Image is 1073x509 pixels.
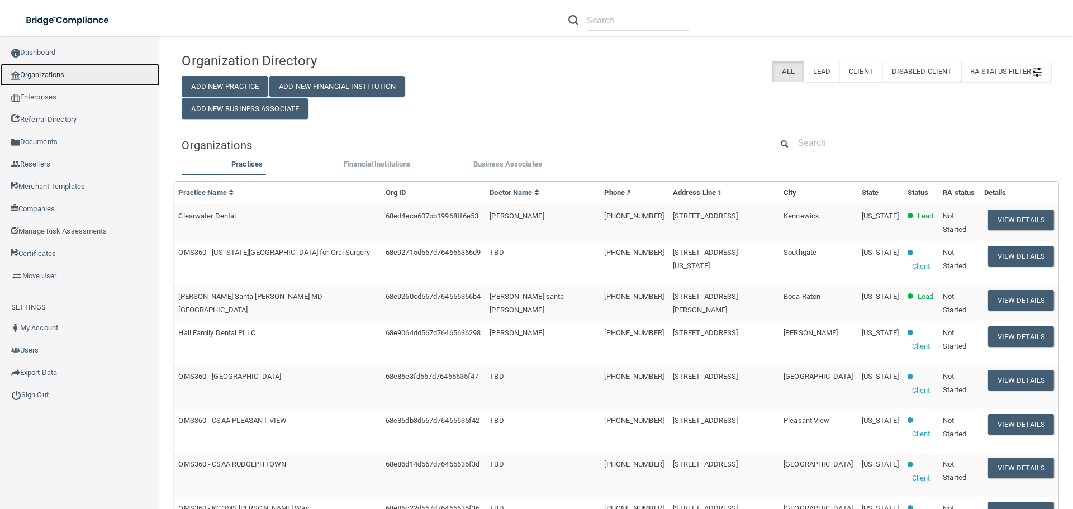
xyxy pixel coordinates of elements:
[943,212,966,234] span: Not Started
[673,460,738,468] span: [STREET_ADDRESS]
[784,212,819,220] span: Kennewick
[784,248,816,256] span: Southgate
[784,372,853,380] span: [GEOGRAPHIC_DATA]
[386,212,478,220] span: 68ed4eca607bb19968ff6e53
[490,416,504,425] span: TBD
[178,372,281,380] span: OMS360 - [GEOGRAPHIC_DATA]
[604,372,663,380] span: [PHONE_NUMBER]
[178,416,287,425] span: OMS360 - CSAA PLEASANT VIEW
[473,160,542,168] span: Business Associates
[11,71,20,80] img: organization-icon.f8decf85.png
[673,416,738,425] span: [STREET_ADDRESS]
[784,416,829,425] span: Pleasant View
[386,329,481,337] span: 68e9064dd567d76465636298
[772,61,803,82] label: All
[862,329,899,337] span: [US_STATE]
[178,329,255,337] span: Hall Family Dental PLLC
[862,416,899,425] span: [US_STATE]
[912,427,930,441] p: Client
[668,182,779,204] th: Address Line 1
[604,292,663,301] span: [PHONE_NUMBER]
[903,182,938,204] th: Status
[943,329,966,350] span: Not Started
[804,61,839,82] label: Lead
[988,326,1054,347] button: View Details
[318,158,437,171] label: Financial Institutions
[912,260,930,273] p: Client
[798,132,1037,153] input: Search
[970,67,1042,75] span: RA Status Filter
[882,61,961,82] label: Disabled Client
[182,76,268,97] button: Add New Practice
[862,292,899,301] span: [US_STATE]
[386,248,481,256] span: 68e92715d567d764656366d9
[988,458,1054,478] button: View Details
[178,248,369,256] span: OMS360 - [US_STATE][GEOGRAPHIC_DATA] for Oral Surgery
[673,329,738,337] span: [STREET_ADDRESS]
[182,158,312,174] li: Practices
[673,212,738,220] span: [STREET_ADDRESS]
[386,292,481,301] span: 68e9260cd567d764656366b4
[178,212,236,220] span: Clearwater Dental
[231,160,263,168] span: Practices
[600,182,668,204] th: Phone #
[604,416,663,425] span: [PHONE_NUMBER]
[943,292,966,314] span: Not Started
[784,329,838,337] span: [PERSON_NAME]
[178,460,286,468] span: OMS360 - CSAA RUDOLPHTOWN
[862,460,899,468] span: [US_STATE]
[604,329,663,337] span: [PHONE_NUMBER]
[312,158,443,174] li: Financial Institutions
[943,248,966,270] span: Not Started
[11,346,20,355] img: icon-users.e205127d.png
[11,94,20,102] img: enterprise.0d942306.png
[912,472,930,485] p: Client
[11,368,20,377] img: icon-export.b9366987.png
[490,188,540,197] a: Doctor Name
[11,270,22,282] img: briefcase.64adab9b.png
[11,160,20,169] img: ic_reseller.de258add.png
[988,414,1054,435] button: View Details
[988,246,1054,267] button: View Details
[912,384,930,397] p: Client
[11,49,20,58] img: ic_dashboard_dark.d01f4a41.png
[178,292,322,314] span: [PERSON_NAME] Santa [PERSON_NAME] MD [GEOGRAPHIC_DATA]
[187,158,306,171] label: Practices
[490,460,504,468] span: TBD
[943,372,966,394] span: Not Started
[17,9,120,32] img: bridge_compliance_login_screen.278c3ca4.svg
[344,160,411,168] span: Financial Institutions
[178,188,234,197] a: Practice Name
[784,292,820,301] span: Boca Raton
[490,372,504,380] span: TBD
[568,15,578,25] img: ic-search.3b580494.png
[182,98,308,119] button: Add New Business Associate
[386,416,479,425] span: 68e86db3d567d76465635f42
[862,212,899,220] span: [US_STATE]
[839,61,882,82] label: Client
[784,460,853,468] span: [GEOGRAPHIC_DATA]
[779,182,857,204] th: City
[490,248,504,256] span: TBD
[1033,68,1042,77] img: icon-filter@2x.21656d0b.png
[443,158,573,174] li: Business Associate
[386,372,478,380] span: 68e86e3fd567d76465635f47
[269,76,405,97] button: Add New Financial Institution
[448,158,567,171] label: Business Associates
[943,416,966,438] span: Not Started
[938,182,980,204] th: RA status
[857,182,903,204] th: State
[604,460,663,468] span: [PHONE_NUMBER]
[182,54,460,68] h4: Organization Directory
[943,460,966,482] span: Not Started
[182,139,755,151] h5: Organizations
[988,210,1054,230] button: View Details
[490,292,564,314] span: [PERSON_NAME] santa [PERSON_NAME]
[673,248,738,270] span: [STREET_ADDRESS][US_STATE]
[980,182,1058,204] th: Details
[988,290,1054,311] button: View Details
[490,329,544,337] span: [PERSON_NAME]
[988,370,1054,391] button: View Details
[673,292,738,314] span: [STREET_ADDRESS][PERSON_NAME]
[11,301,46,314] label: SETTINGS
